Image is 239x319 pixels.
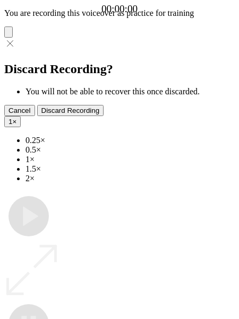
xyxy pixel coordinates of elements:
li: 0.5× [25,145,235,155]
button: Cancel [4,105,35,116]
a: 00:00:00 [101,3,138,15]
li: You will not be able to recover this once discarded. [25,87,235,96]
li: 1.5× [25,164,235,174]
button: Discard Recording [37,105,104,116]
p: You are recording this voiceover as practice for training [4,8,235,18]
li: 2× [25,174,235,183]
li: 0.25× [25,136,235,145]
li: 1× [25,155,235,164]
button: 1× [4,116,21,127]
span: 1 [8,118,12,126]
h2: Discard Recording? [4,62,235,76]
